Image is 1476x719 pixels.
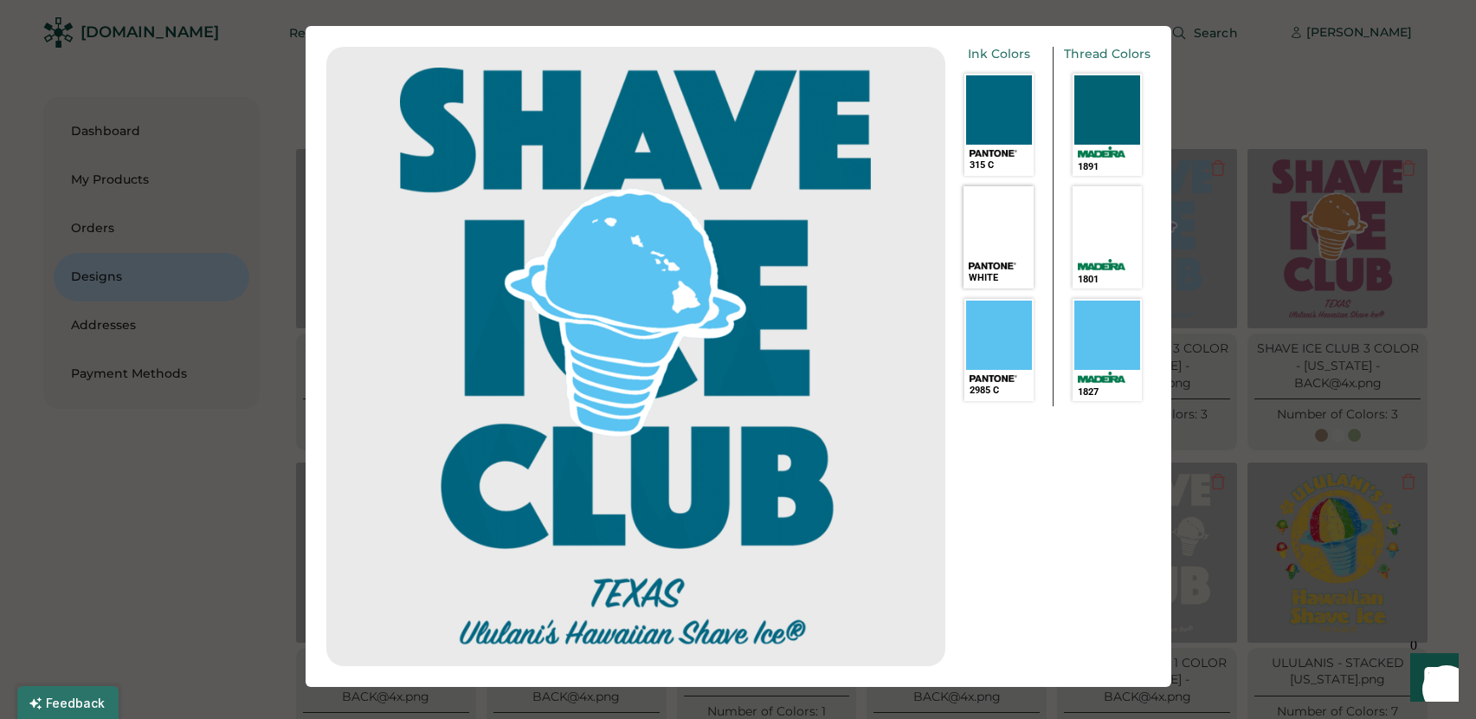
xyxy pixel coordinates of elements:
div: 1891 [1078,160,1137,173]
img: 1024px-Pantone_logo.svg.png [970,375,1017,382]
div: Thread Colors [1064,47,1151,62]
div: 1827 [1078,385,1137,398]
img: 1024px-Pantone_logo.svg.png [969,262,1016,269]
div: 2985 C [970,384,1028,397]
div: 315 C [970,159,1028,172]
img: madeira.png [1078,259,1125,271]
img: madeira.png [1078,146,1125,159]
iframe: Front Chat [1394,641,1468,716]
div: Ink Colors [968,47,1030,62]
div: WHITE [969,271,1028,284]
img: madeira.png [1078,372,1125,384]
img: 1024px-Pantone_logo.svg.png [970,150,1017,157]
img: 1755625495127x471687976742791500-Display.png%3Ftr%3Dbl-1 [347,68,925,645]
div: 1801 [1078,273,1137,286]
